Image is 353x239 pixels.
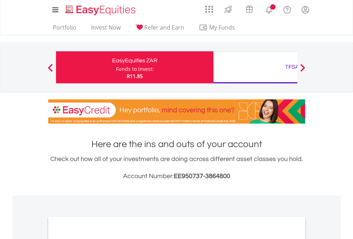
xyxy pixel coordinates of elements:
a: Vouchers [239,2,260,15]
a: Home page [62,2,138,16]
img: vouchers-v2.svg [243,4,255,15]
a: Portfolio [50,24,79,35]
span: Refer and Earn [144,24,184,31]
h1: Here are the ins and outs of your account [48,138,305,151]
img: EasyEquities_Logo.png [64,4,138,16]
a: Invest Now [88,24,123,35]
span: R11.85 [127,73,143,79]
img: EasyCredit Promotion Banner [48,99,305,124]
div: Funds to invest: [116,66,154,73]
span: My Funds [199,23,246,32]
span: EE950737-3864800 [174,173,230,180]
a: Refer and Earn [132,24,187,35]
div: EasyEquities ZAR [60,56,209,66]
a: My Profile [296,2,314,17]
div: Check out how all of your investments are doing across different asset classes you hold. [48,154,305,181]
h3: Account Number: [48,171,305,181]
button: Previous [43,67,57,74]
img: grid-menu-icon.svg [205,5,213,13]
button: Next [296,67,310,74]
a: FAQ's and Support [278,2,296,16]
a: Notifications [260,2,278,16]
img: thrive-v2.svg [222,4,234,15]
a: AppsGrid [201,2,218,13]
